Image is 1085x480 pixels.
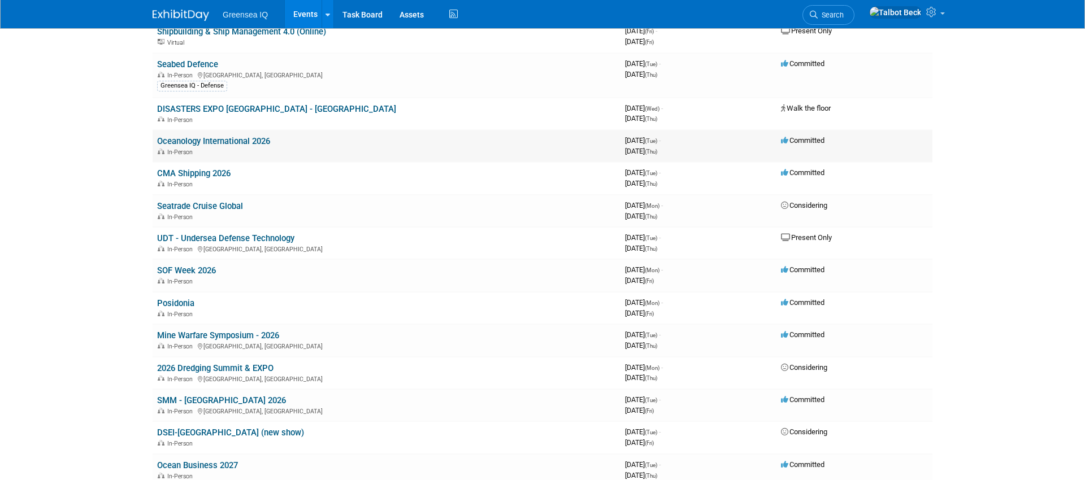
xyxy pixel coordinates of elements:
img: In-Person Event [158,213,164,219]
span: (Tue) [645,138,657,144]
div: [GEOGRAPHIC_DATA], [GEOGRAPHIC_DATA] [157,374,616,383]
span: [DATE] [625,373,657,382]
span: (Tue) [645,170,657,176]
span: In-Person [167,246,196,253]
span: Virtual [167,39,188,46]
span: (Thu) [645,375,657,381]
span: In-Person [167,181,196,188]
span: [DATE] [625,438,654,447]
span: (Mon) [645,365,659,371]
span: (Thu) [645,149,657,155]
span: [DATE] [625,427,661,436]
span: [DATE] [625,341,657,350]
span: - [661,298,663,307]
span: [DATE] [625,244,657,252]
img: Virtual Event [158,39,164,45]
span: (Mon) [645,267,659,273]
span: Committed [781,298,824,307]
span: In-Person [167,72,196,79]
span: Present Only [781,27,832,35]
img: In-Person Event [158,440,164,446]
span: Considering [781,201,827,210]
span: - [659,168,661,177]
img: In-Person Event [158,181,164,186]
span: - [661,201,663,210]
span: [DATE] [625,104,663,112]
span: In-Person [167,343,196,350]
a: 2026 Dredging Summit & EXPO [157,363,274,373]
a: SMM - [GEOGRAPHIC_DATA] 2026 [157,395,286,405]
span: (Tue) [645,462,657,468]
span: (Thu) [645,213,657,220]
span: Committed [781,460,824,469]
span: (Fri) [645,28,654,34]
span: Greensea IQ [223,10,268,19]
span: Committed [781,395,824,404]
span: In-Person [167,116,196,124]
span: (Thu) [645,72,657,78]
span: In-Person [167,376,196,383]
a: DSEI-[GEOGRAPHIC_DATA] (new show) [157,427,304,438]
span: [DATE] [625,309,654,317]
span: (Mon) [645,300,659,306]
span: - [659,136,661,145]
span: (Fri) [645,408,654,414]
span: [DATE] [625,168,661,177]
a: CMA Shipping 2026 [157,168,231,178]
span: Committed [781,330,824,339]
span: (Fri) [645,440,654,446]
img: In-Person Event [158,149,164,154]
span: [DATE] [625,147,657,155]
span: [DATE] [625,395,661,404]
span: In-Person [167,311,196,318]
a: DISASTERS EXPO [GEOGRAPHIC_DATA] - [GEOGRAPHIC_DATA] [157,104,396,114]
span: In-Person [167,278,196,285]
span: (Thu) [645,473,657,479]
span: In-Person [167,408,196,415]
img: In-Person Event [158,246,164,251]
a: Ocean Business 2027 [157,460,238,470]
span: In-Person [167,213,196,221]
span: - [661,363,663,372]
img: In-Person Event [158,408,164,413]
a: Oceanology International 2026 [157,136,270,146]
span: [DATE] [625,70,657,78]
span: [DATE] [625,276,654,285]
a: UDT - Undersea Defense Technology [157,233,294,243]
img: In-Person Event [158,278,164,283]
span: [DATE] [625,298,663,307]
span: Committed [781,168,824,177]
span: - [659,427,661,436]
span: [DATE] [625,37,654,46]
span: (Thu) [645,246,657,252]
div: [GEOGRAPHIC_DATA], [GEOGRAPHIC_DATA] [157,341,616,350]
span: - [659,395,661,404]
span: Committed [781,136,824,145]
img: Talbot Beck [869,6,922,19]
span: Committed [781,265,824,274]
span: - [659,59,661,68]
span: - [661,265,663,274]
a: Seatrade Cruise Global [157,201,243,211]
span: (Tue) [645,235,657,241]
div: Greensea IQ - Defense [157,81,227,91]
a: Search [802,5,854,25]
span: Considering [781,427,827,436]
span: [DATE] [625,136,661,145]
span: - [659,233,661,242]
div: [GEOGRAPHIC_DATA], [GEOGRAPHIC_DATA] [157,70,616,79]
span: [DATE] [625,114,657,123]
span: Present Only [781,233,832,242]
a: SOF Week 2026 [157,265,216,276]
span: In-Person [167,149,196,156]
span: - [659,460,661,469]
span: (Fri) [645,39,654,45]
span: (Tue) [645,397,657,403]
span: (Thu) [645,343,657,349]
span: Walk the floor [781,104,831,112]
span: [DATE] [625,179,657,187]
span: (Fri) [645,311,654,317]
img: In-Person Event [158,473,164,478]
span: [DATE] [625,27,657,35]
span: (Fri) [645,278,654,284]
